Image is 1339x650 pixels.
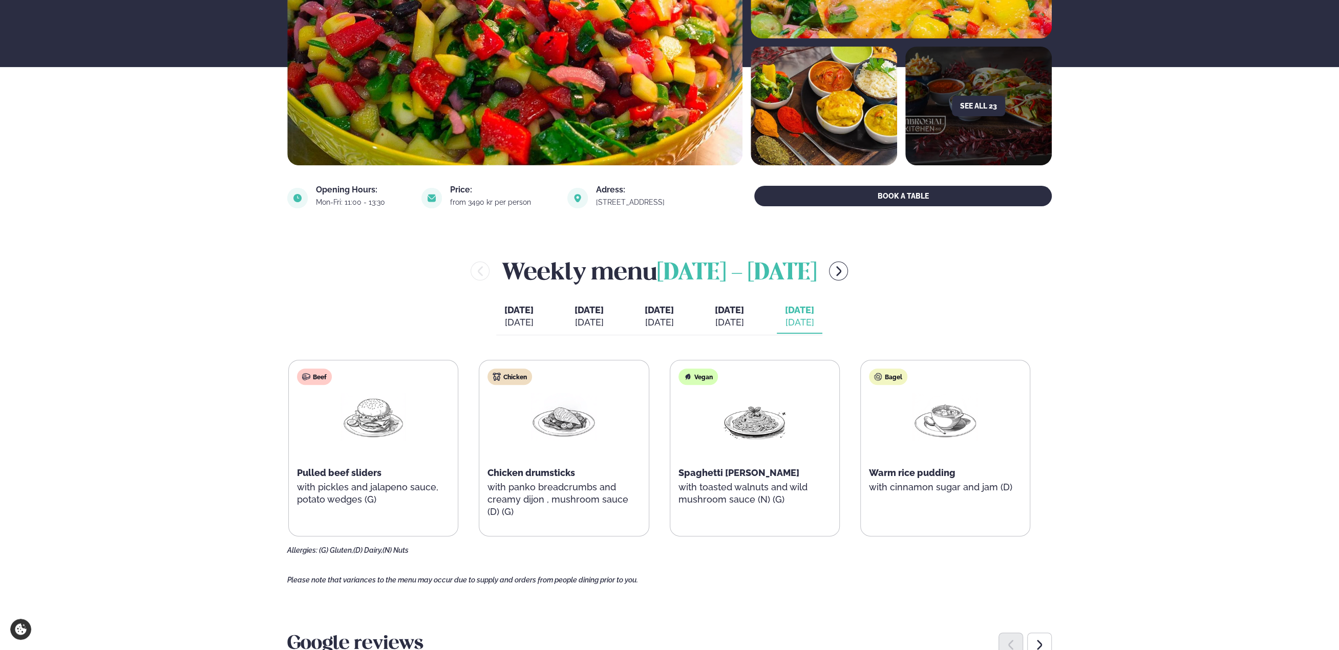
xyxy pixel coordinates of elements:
[575,316,604,329] div: [DATE]
[912,393,978,441] img: Soup.png
[684,373,692,381] img: Vegan.svg
[869,467,955,478] span: Warm rice pudding
[341,393,406,441] img: Hamburger.png
[785,304,814,316] span: [DATE]
[302,373,310,381] img: beef.svg
[707,300,752,334] button: [DATE] [DATE]
[319,546,353,554] span: (G) Gluten,
[287,576,638,584] span: Please note that variances to the menu may occur due to supply and orders from people dining prio...
[487,467,575,478] span: Chicken drumsticks
[678,467,799,478] span: Spaghetti [PERSON_NAME]
[504,316,534,329] div: [DATE]
[493,373,501,381] img: chicken.svg
[297,467,381,478] span: Pulled beef sliders
[645,305,674,315] span: [DATE]
[785,316,814,329] div: [DATE]
[596,196,689,208] a: link
[645,316,674,329] div: [DATE]
[382,546,409,554] span: (N) Nuts
[297,369,332,385] div: Beef
[754,186,1052,206] button: BOOK A TABLE
[353,546,382,554] span: (D) Dairy,
[502,254,817,288] h2: Weekly menu
[777,300,822,334] button: [DATE] [DATE]
[678,481,831,506] p: with toasted walnuts and wild mushroom sauce (N) (G)
[869,481,1022,493] p: with cinnamon sugar and jam (D)
[287,546,317,554] span: Allergies:
[496,300,542,334] button: [DATE] [DATE]
[952,96,1005,116] button: See all 23
[829,262,848,280] button: menu-btn-right
[575,305,604,315] span: [DATE]
[450,198,555,206] div: from 3490 kr per person
[287,188,308,208] img: image alt
[316,186,409,194] div: Opening Hours:
[869,369,907,385] div: Bagel
[421,188,442,208] img: image alt
[567,188,588,208] img: image alt
[636,300,682,334] button: [DATE] [DATE]
[874,373,882,381] img: bagle-new-16px.svg
[487,369,532,385] div: Chicken
[722,393,788,441] img: Spagetti.png
[715,305,744,315] span: [DATE]
[10,619,31,640] a: Cookie settings
[715,316,744,329] div: [DATE]
[566,300,612,334] button: [DATE] [DATE]
[316,198,409,206] div: Mon-Fri: 11:00 - 13:30
[596,186,689,194] div: Adress:
[297,481,450,506] p: with pickles and jalapeno sauce, potato wedges (G)
[471,262,490,280] button: menu-btn-left
[504,305,534,315] span: [DATE]
[657,262,817,285] span: [DATE] - [DATE]
[531,393,597,441] img: Chicken-breast.png
[751,47,897,165] img: image alt
[678,369,718,385] div: Vegan
[487,481,640,518] p: with panko breadcrumbs and creamy dijon , mushroom sauce (D) (G)
[450,186,555,194] div: Price:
